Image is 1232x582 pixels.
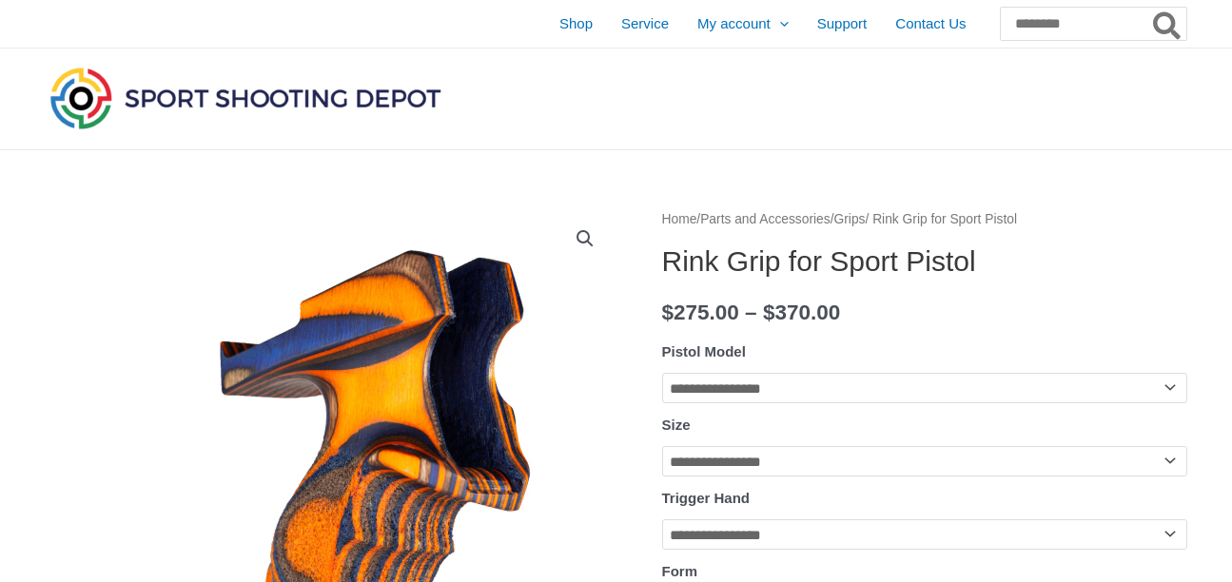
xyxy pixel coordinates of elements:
a: Home [662,212,697,226]
label: Pistol Model [662,343,746,359]
span: $ [662,301,675,324]
img: Sport Shooting Depot [46,63,445,133]
button: Search [1149,8,1186,40]
span: – [745,301,757,324]
label: Form [662,563,698,579]
a: View full-screen image gallery [568,222,602,256]
bdi: 370.00 [763,301,840,324]
nav: Breadcrumb [662,207,1187,232]
a: Parts and Accessories [700,212,831,226]
a: Grips [834,212,866,226]
label: Size [662,417,691,433]
span: $ [763,301,775,324]
bdi: 275.00 [662,301,739,324]
label: Trigger Hand [662,490,751,506]
h1: Rink Grip for Sport Pistol [662,244,1187,279]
